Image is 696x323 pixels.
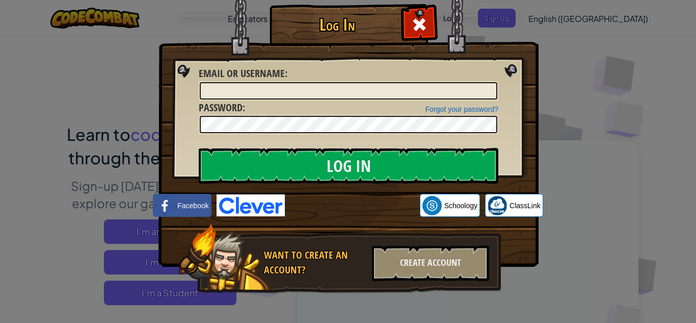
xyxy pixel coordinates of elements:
span: ClassLink [510,201,541,211]
img: facebook_small.png [155,196,175,215]
img: classlink-logo-small.png [488,196,507,215]
span: Facebook [177,201,208,211]
label: : [199,101,245,115]
label: : [199,66,287,81]
img: clever-logo-blue.png [217,194,285,216]
a: Forgot your password? [425,105,498,113]
span: Password [199,101,243,114]
div: Create Account [372,245,489,281]
iframe: Sign in with Google Button [285,194,420,217]
div: Want to create an account? [264,248,366,277]
span: Schoology [444,201,477,211]
input: Log In [199,148,498,184]
img: schoology.png [422,196,442,215]
h1: Log In [272,16,402,34]
span: Email or Username [199,66,285,80]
